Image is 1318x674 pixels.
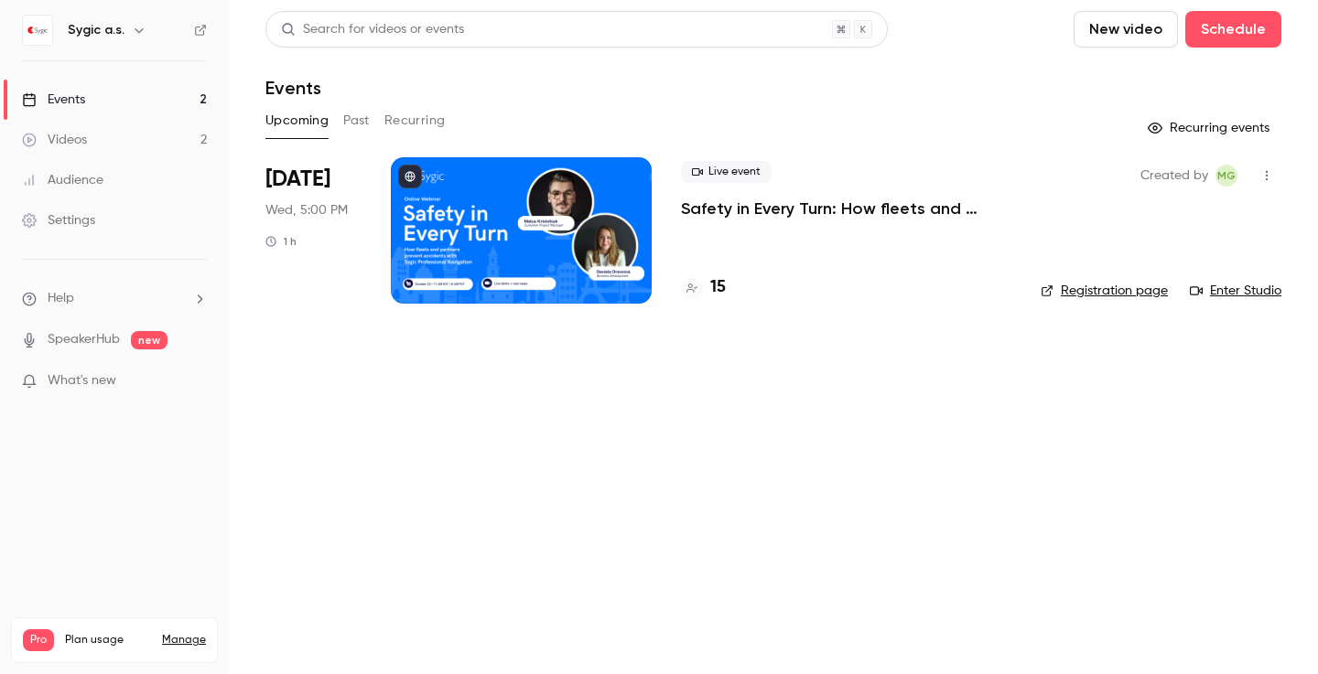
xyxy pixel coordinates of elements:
[22,211,95,230] div: Settings
[131,331,167,349] span: new
[185,373,207,390] iframe: Noticeable Trigger
[681,275,726,300] a: 15
[1041,282,1168,300] a: Registration page
[343,106,370,135] button: Past
[384,106,446,135] button: Recurring
[265,106,329,135] button: Upcoming
[265,157,362,304] div: Oct 22 Wed, 11:00 AM (America/New York)
[48,289,74,308] span: Help
[68,21,124,39] h6: Sygic a.s.
[22,91,85,109] div: Events
[48,330,120,349] a: SpeakerHub
[22,131,87,149] div: Videos
[1217,165,1236,187] span: MG
[265,165,330,194] span: [DATE]
[1140,113,1281,143] button: Recurring events
[281,20,464,39] div: Search for videos or events
[1215,165,1237,187] span: Michaela Gálfiová
[265,234,297,249] div: 1 h
[1074,11,1178,48] button: New video
[48,371,116,390] span: What's new
[681,161,772,183] span: Live event
[1185,11,1281,48] button: Schedule
[1140,165,1208,187] span: Created by
[22,289,207,308] li: help-dropdown-opener
[265,201,348,219] span: Wed, 5:00 PM
[65,633,151,647] span: Plan usage
[162,633,206,647] a: Manage
[265,77,321,99] h1: Events
[1190,282,1281,300] a: Enter Studio
[23,629,54,651] span: Pro
[23,16,52,45] img: Sygic a.s.
[710,275,726,300] h4: 15
[22,171,103,189] div: Audience
[681,198,1011,219] a: Safety in Every Turn: How fleets and partners prevent accidents with Sygic Professional Navigation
